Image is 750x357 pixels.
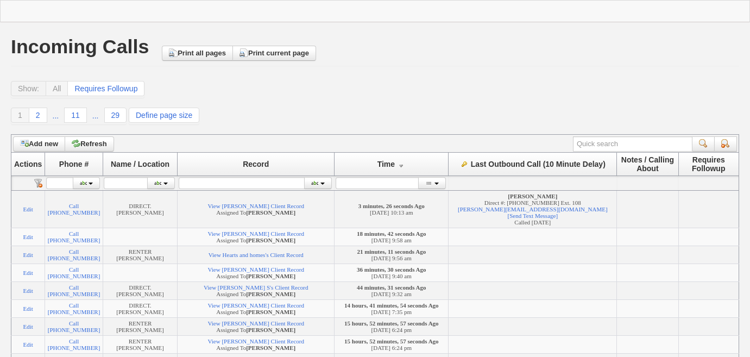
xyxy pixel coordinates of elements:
[335,264,449,282] td: [DATE] 9:40 am
[344,338,439,345] b: 15 hours, 52 minutes, 57 seconds Ago
[208,230,304,237] a: View [PERSON_NAME] Client Record
[103,246,177,264] td: RENTER [PERSON_NAME]
[59,160,89,168] span: Phone #
[23,252,33,258] a: Edit
[204,284,308,291] a: View [PERSON_NAME] S's Client Record
[11,81,46,96] a: Show:
[243,160,269,168] span: Record
[103,336,177,354] td: RENTER [PERSON_NAME]
[48,230,100,243] a: Call [PHONE_NUMBER]
[246,327,295,333] b: [PERSON_NAME]
[48,203,100,216] a: Call [PHONE_NUMBER]
[111,160,169,168] span: Name / Location
[335,300,449,318] td: [DATE] 7:35 pm
[178,300,335,318] td: Assigned To
[335,191,449,228] td: [DATE] 10:13 am
[129,108,199,123] a: Define page size
[178,264,335,282] td: Assigned To
[357,284,426,291] b: 44 minutes, 31 seconds Ago
[11,108,29,123] a: 1
[335,336,449,354] td: [DATE] 6:24 pm
[471,160,606,168] span: Last Outbound Call (10 Minute Delay)
[46,81,68,96] a: All
[48,302,100,315] a: Call [PHONE_NUMBER]
[23,305,33,312] a: Edit
[48,248,100,261] a: Call [PHONE_NUMBER]
[103,300,177,318] td: DIRECT. [PERSON_NAME]
[29,108,47,123] a: 2
[508,193,557,199] b: [PERSON_NAME]
[344,302,439,309] b: 14 hours, 41 minutes, 54 seconds Ago
[246,209,295,216] b: [PERSON_NAME]
[103,318,177,336] td: RENTER [PERSON_NAME]
[335,246,449,264] td: [DATE] 9:56 am
[357,248,426,255] b: 21 minutes, 11 seconds Ago
[344,320,439,327] b: 15 hours, 52 minutes, 57 seconds Ago
[458,193,608,212] span: Renata@HomeSweetHomeProperties.com
[23,270,33,276] a: Edit
[335,318,449,336] td: [DATE] 6:24 pm
[508,212,558,219] a: [Send Text Message]
[11,153,45,176] th: Actions
[11,37,149,57] h1: Incoming Calls
[13,136,65,152] button: Add new
[449,191,617,228] td: Called [DATE]
[246,345,295,351] b: [PERSON_NAME]
[178,318,335,336] td: Assigned To
[103,282,177,300] td: DIRECT. [PERSON_NAME]
[65,136,114,152] a: Refresh
[48,284,100,297] a: Call [PHONE_NUMBER]
[178,191,335,228] td: Assigned To
[208,338,304,345] a: View [PERSON_NAME] Client Record
[68,81,144,96] a: Requires Followup
[34,179,42,187] a: Reset filter row
[87,109,104,123] a: ...
[23,287,33,294] a: Edit
[377,160,395,168] span: Time
[357,230,426,237] b: 18 minutes, 42 seconds Ago
[246,237,295,243] b: [PERSON_NAME]
[48,266,100,279] a: Call [PHONE_NUMBER]
[246,273,295,279] b: [PERSON_NAME]
[246,291,295,297] b: [PERSON_NAME]
[357,266,426,273] b: 36 minutes, 30 seconds Ago
[64,108,87,123] a: 11
[178,282,335,300] td: Assigned To
[48,320,100,333] a: Call [PHONE_NUMBER]
[23,206,33,212] a: Edit
[335,228,449,246] td: [DATE] 9:58 am
[335,282,449,300] td: [DATE] 9:32 am
[162,46,233,61] a: Print all pages
[48,338,100,351] a: Call [PHONE_NUMBER]
[692,155,725,173] span: Requires Followup
[103,191,177,228] td: DIRECT. [PERSON_NAME]
[573,136,692,152] input: Quick search
[458,206,608,212] a: [PERSON_NAME][EMAIL_ADDRESS][DOMAIN_NAME]
[621,155,674,173] span: Notes / Calling About
[209,252,304,258] a: View Hearts and homes's Client Record
[208,302,304,309] a: View [PERSON_NAME] Client Record
[47,109,65,123] a: ...
[208,266,304,273] a: View [PERSON_NAME] Client Record
[178,336,335,354] td: Assigned To
[23,234,33,240] a: Edit
[178,228,335,246] td: Assigned To
[246,309,295,315] b: [PERSON_NAME]
[208,320,304,327] a: View [PERSON_NAME] Client Record
[208,203,304,209] a: View [PERSON_NAME] Client Record
[23,323,33,330] a: Edit
[358,203,425,209] b: 3 minutes, 26 seconds Ago
[23,341,33,348] a: Edit
[232,46,316,61] a: Print current page
[104,108,127,123] a: 29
